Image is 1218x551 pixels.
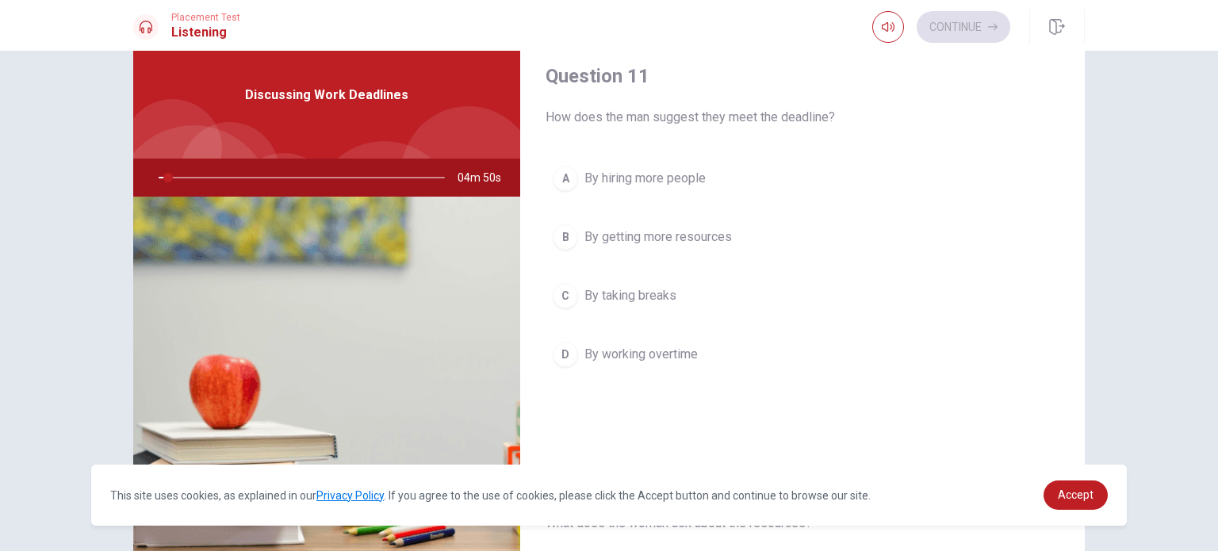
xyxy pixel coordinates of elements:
span: By getting more resources [584,228,732,247]
div: cookieconsent [91,465,1127,526]
a: Privacy Policy [316,489,384,502]
a: dismiss cookie message [1044,480,1108,510]
h1: Listening [171,23,240,42]
span: Accept [1058,488,1094,501]
div: B [553,224,578,250]
div: D [553,342,578,367]
div: A [553,166,578,191]
span: Discussing Work Deadlines [245,86,408,105]
span: 04m 50s [458,159,514,197]
span: This site uses cookies, as explained in our . If you agree to the use of cookies, please click th... [110,489,871,502]
span: How does the man suggest they meet the deadline? [546,108,1059,127]
button: BBy getting more resources [546,217,1059,257]
span: By hiring more people [584,169,706,188]
div: C [553,283,578,308]
span: By working overtime [584,345,698,364]
span: Placement Test [171,12,240,23]
button: CBy taking breaks [546,276,1059,316]
span: By taking breaks [584,286,676,305]
button: ABy hiring more people [546,159,1059,198]
button: DBy working overtime [546,335,1059,374]
h4: Question 11 [546,63,1059,89]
